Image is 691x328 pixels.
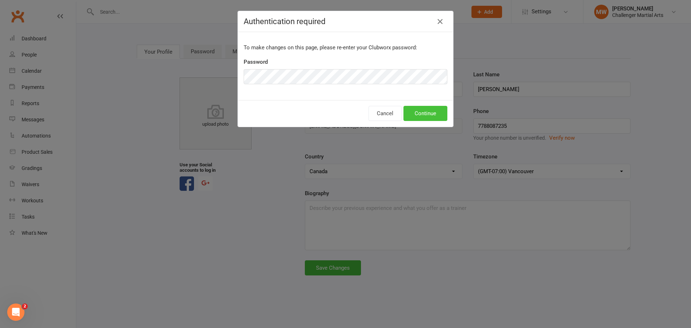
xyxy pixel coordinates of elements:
[434,16,446,27] button: Close
[403,106,447,121] button: Continue
[244,58,268,66] label: Password
[244,43,447,52] p: To make changes on this page, please re-enter your Clubworx password:
[369,106,402,121] button: Cancel
[22,304,28,309] span: 2
[7,304,24,321] iframe: Intercom live chat
[244,17,447,26] h4: Authentication required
